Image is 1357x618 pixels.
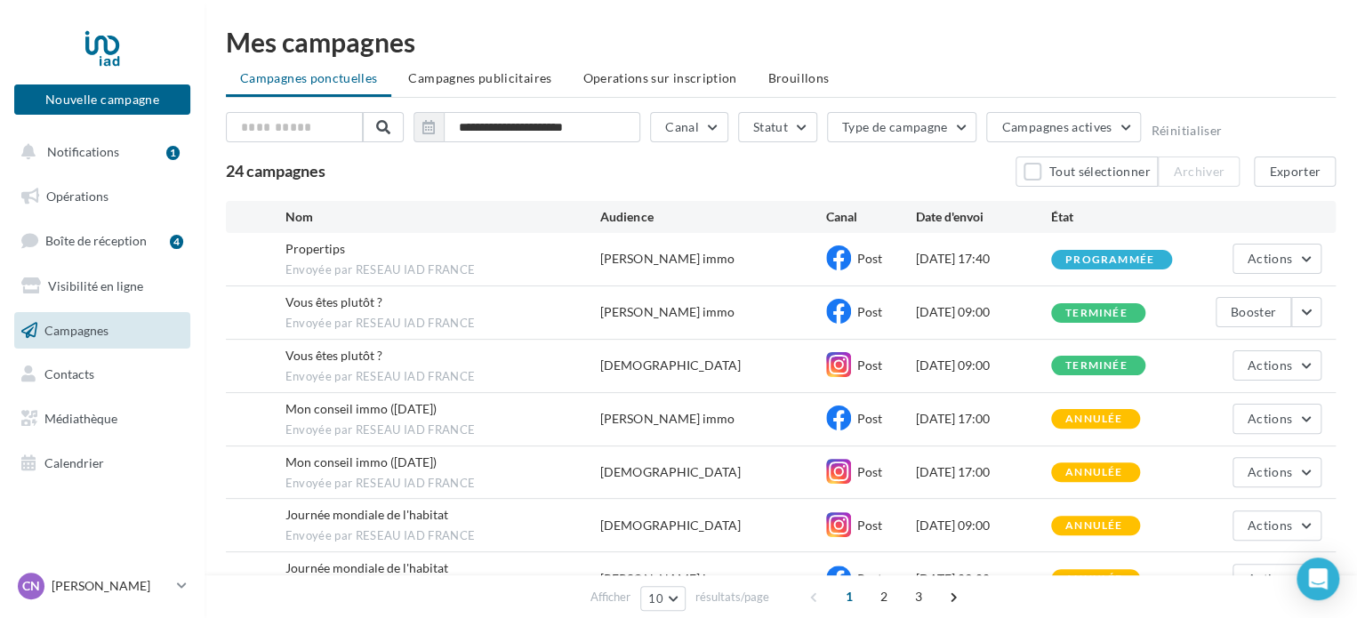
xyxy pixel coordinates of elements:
div: [DATE] 17:40 [916,250,1051,268]
div: Audience [600,208,825,226]
button: Booster [1216,297,1291,327]
span: Post [857,571,882,586]
div: programmée [1065,254,1154,266]
button: Actions [1233,404,1321,434]
span: Mon conseil immo (Halloween) [285,454,437,470]
p: [PERSON_NAME] [52,577,170,595]
span: Notifications [47,144,119,159]
div: [DATE] 09:00 [916,303,1051,321]
span: Campagnes [44,322,108,337]
span: Afficher [590,589,630,606]
span: Contacts [44,366,94,381]
div: [DATE] 09:00 [916,570,1051,588]
button: 10 [640,586,686,611]
div: 4 [170,235,183,249]
span: Journée mondiale de l'habitat [285,560,448,575]
button: Actions [1233,457,1321,487]
span: Journée mondiale de l'habitat [285,507,448,522]
a: Opérations [11,178,194,215]
span: Brouillons [768,70,830,85]
button: Actions [1233,510,1321,541]
span: Envoyée par RESEAU IAD FRANCE [285,476,601,492]
span: Opérations [46,189,108,204]
button: Statut [738,112,817,142]
div: annulée [1065,574,1122,585]
button: Tout sélectionner [1016,157,1158,187]
button: Réinitialiser [1151,124,1222,138]
span: Envoyée par RESEAU IAD FRANCE [285,262,601,278]
a: Contacts [11,356,194,393]
button: Nouvelle campagne [14,84,190,115]
div: [DATE] 09:00 [916,357,1051,374]
button: Exporter [1254,157,1336,187]
button: Archiver [1158,157,1240,187]
span: Mon conseil immo (Halloween) [285,401,437,416]
button: Notifications 1 [11,133,187,171]
div: annulée [1065,413,1122,425]
span: Campagnes actives [1001,119,1112,134]
span: Vous êtes plutôt ? [285,294,382,309]
button: Actions [1233,564,1321,594]
span: Post [857,411,882,426]
button: Type de campagne [827,112,977,142]
span: Actions [1248,464,1292,479]
a: Médiathèque [11,400,194,437]
a: Calendrier [11,445,194,482]
div: Date d'envoi [916,208,1051,226]
span: Actions [1248,357,1292,373]
div: [DEMOGRAPHIC_DATA] [600,357,740,374]
span: CN [22,577,40,595]
span: Post [857,357,882,373]
span: Actions [1248,411,1292,426]
span: 10 [648,591,663,606]
button: Actions [1233,350,1321,381]
div: terminée [1065,360,1128,372]
span: 24 campagnes [226,161,325,181]
span: Visibilité en ligne [48,278,143,293]
span: Médiathèque [44,411,117,426]
div: [DATE] 09:00 [916,517,1051,534]
span: Post [857,518,882,533]
span: Campagnes publicitaires [408,70,551,85]
div: 1 [166,146,180,160]
div: État [1051,208,1186,226]
div: Open Intercom Messenger [1297,558,1339,600]
span: Operations sur inscription [582,70,736,85]
span: Envoyée par RESEAU IAD FRANCE [285,422,601,438]
button: Actions [1233,244,1321,274]
span: Calendrier [44,455,104,470]
button: Campagnes actives [986,112,1141,142]
span: Actions [1248,571,1292,586]
div: annulée [1065,520,1122,532]
div: [PERSON_NAME] immo [600,570,734,588]
span: Boîte de réception [45,233,147,248]
div: annulée [1065,467,1122,478]
a: Visibilité en ligne [11,268,194,305]
span: 3 [904,582,933,611]
span: résultats/page [695,589,769,606]
span: 2 [870,582,898,611]
span: 1 [835,582,863,611]
a: Boîte de réception4 [11,221,194,260]
div: Nom [285,208,601,226]
div: Canal [826,208,916,226]
div: Mes campagnes [226,28,1336,55]
div: [PERSON_NAME] immo [600,250,734,268]
div: [PERSON_NAME] immo [600,410,734,428]
div: [PERSON_NAME] immo [600,303,734,321]
button: Canal [650,112,728,142]
span: Envoyée par RESEAU IAD FRANCE [285,528,601,544]
span: Propertips [285,241,345,256]
span: Vous êtes plutôt ? [285,348,382,363]
span: Post [857,464,882,479]
span: Actions [1248,251,1292,266]
span: Actions [1248,518,1292,533]
a: Campagnes [11,312,194,349]
div: [DATE] 17:00 [916,410,1051,428]
div: [DATE] 17:00 [916,463,1051,481]
span: Envoyée par RESEAU IAD FRANCE [285,369,601,385]
div: [DEMOGRAPHIC_DATA] [600,517,740,534]
div: terminée [1065,308,1128,319]
div: [DEMOGRAPHIC_DATA] [600,463,740,481]
span: Envoyée par RESEAU IAD FRANCE [285,316,601,332]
